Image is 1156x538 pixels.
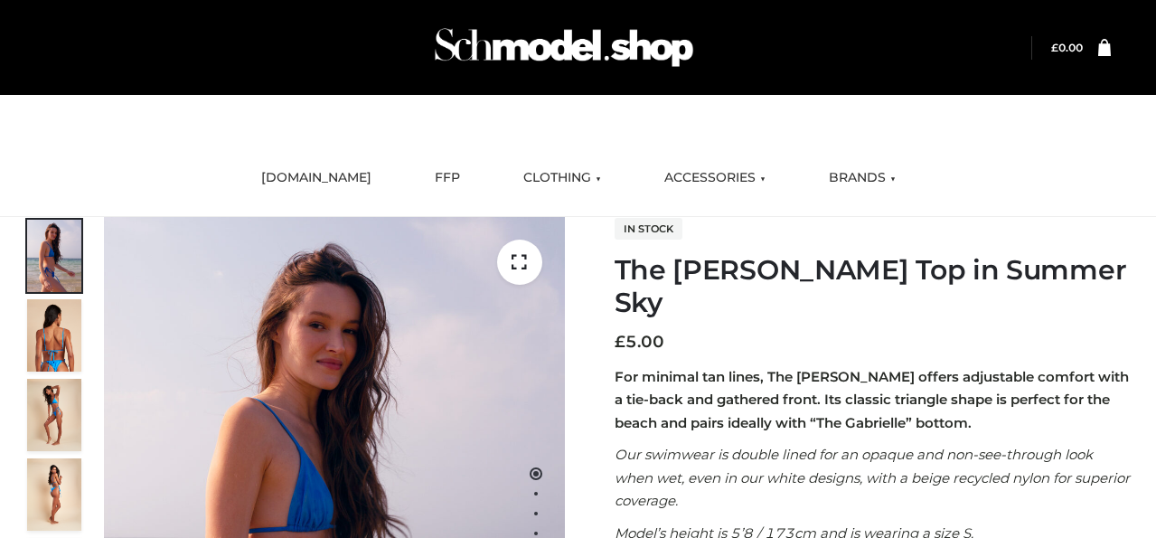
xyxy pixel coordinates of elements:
strong: For minimal tan lines, The [PERSON_NAME] offers adjustable comfort with a tie-back and gathered f... [615,368,1129,431]
bdi: 0.00 [1051,41,1083,54]
a: [DOMAIN_NAME] [248,158,385,198]
h1: The [PERSON_NAME] Top in Summer Sky [615,254,1134,319]
img: Schmodel Admin 964 [428,12,700,83]
span: £ [615,332,625,352]
img: 5.Alex-top_CN-1-1_1-1.jpg [27,299,81,372]
a: ACCESSORIES [651,158,779,198]
img: 4.Alex-top_CN-1-1-2.jpg [27,379,81,451]
img: 3.Alex-top_CN-1-1-2.jpg [27,458,81,531]
a: £0.00 [1051,41,1083,54]
a: BRANDS [815,158,909,198]
span: £ [1051,41,1058,54]
em: Our swimwear is double lined for an opaque and non-see-through look when wet, even in our white d... [615,446,1130,509]
img: 1.Alex-top_SS-1_4464b1e7-c2c9-4e4b-a62c-58381cd673c0-1.jpg [27,220,81,292]
a: FFP [421,158,474,198]
bdi: 5.00 [615,332,664,352]
span: In stock [615,218,682,240]
a: CLOTHING [510,158,615,198]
